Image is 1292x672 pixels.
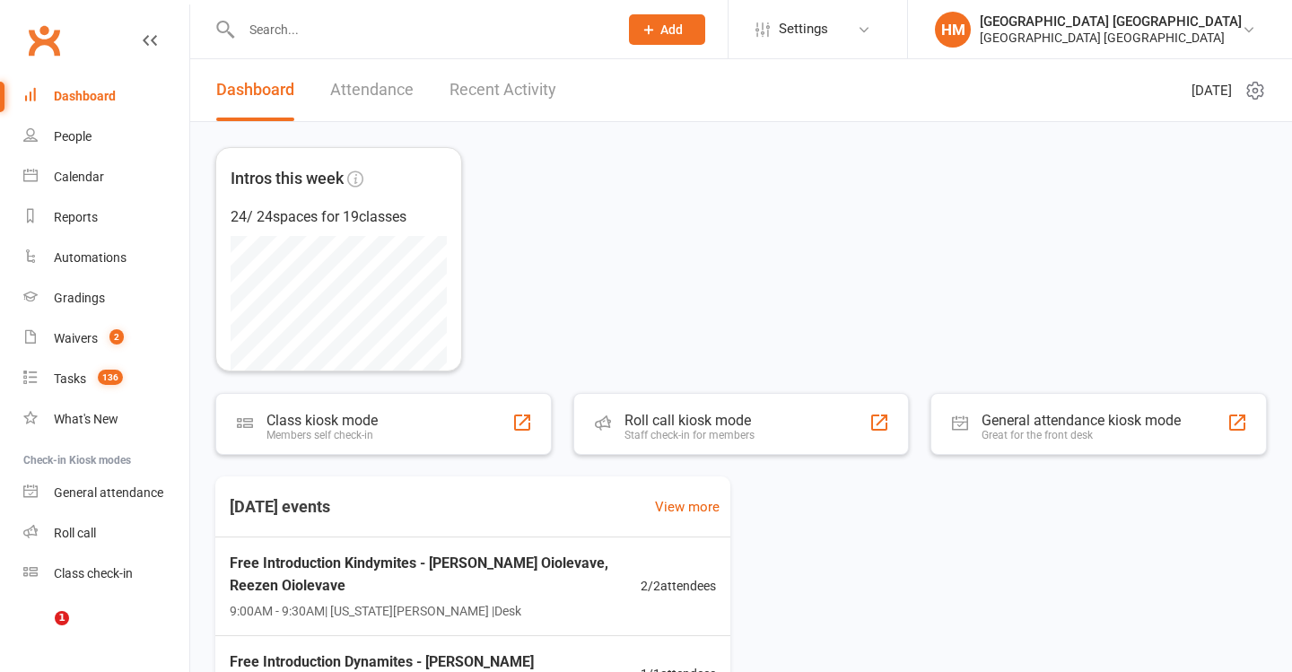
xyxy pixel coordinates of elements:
[23,238,189,278] a: Automations
[236,17,606,42] input: Search...
[655,496,720,518] a: View more
[54,291,105,305] div: Gradings
[982,429,1181,441] div: Great for the front desk
[216,59,294,121] a: Dashboard
[54,331,98,345] div: Waivers
[54,412,118,426] div: What's New
[54,485,163,500] div: General attendance
[109,329,124,345] span: 2
[23,359,189,399] a: Tasks 136
[330,59,414,121] a: Attendance
[215,491,345,523] h3: [DATE] events
[54,170,104,184] div: Calendar
[98,370,123,385] span: 136
[660,22,683,37] span: Add
[624,412,755,429] div: Roll call kiosk mode
[629,14,705,45] button: Add
[266,412,378,429] div: Class kiosk mode
[935,12,971,48] div: HM
[641,576,716,596] span: 2 / 2 attendees
[23,197,189,238] a: Reports
[266,429,378,441] div: Members self check-in
[22,18,66,63] a: Clubworx
[54,210,98,224] div: Reports
[23,76,189,117] a: Dashboard
[54,250,127,265] div: Automations
[23,157,189,197] a: Calendar
[54,89,116,103] div: Dashboard
[23,473,189,513] a: General attendance kiosk mode
[23,117,189,157] a: People
[982,412,1181,429] div: General attendance kiosk mode
[54,566,133,580] div: Class check-in
[54,526,96,540] div: Roll call
[1192,80,1232,101] span: [DATE]
[23,513,189,554] a: Roll call
[230,601,641,621] span: 9:00AM - 9:30AM | [US_STATE][PERSON_NAME] | Desk
[23,554,189,594] a: Class kiosk mode
[624,429,755,441] div: Staff check-in for members
[23,278,189,319] a: Gradings
[18,611,61,654] iframe: Intercom live chat
[980,13,1242,30] div: [GEOGRAPHIC_DATA] [GEOGRAPHIC_DATA]
[231,166,344,192] span: Intros this week
[450,59,556,121] a: Recent Activity
[54,371,86,386] div: Tasks
[23,399,189,440] a: What's New
[779,9,828,49] span: Settings
[230,552,641,598] span: Free Introduction Kindymites - [PERSON_NAME] Oiolevave, Reezen Oiolevave
[54,129,92,144] div: People
[23,319,189,359] a: Waivers 2
[231,205,447,229] div: 24 / 24 spaces for 19 classes
[55,611,69,625] span: 1
[980,30,1242,46] div: [GEOGRAPHIC_DATA] [GEOGRAPHIC_DATA]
